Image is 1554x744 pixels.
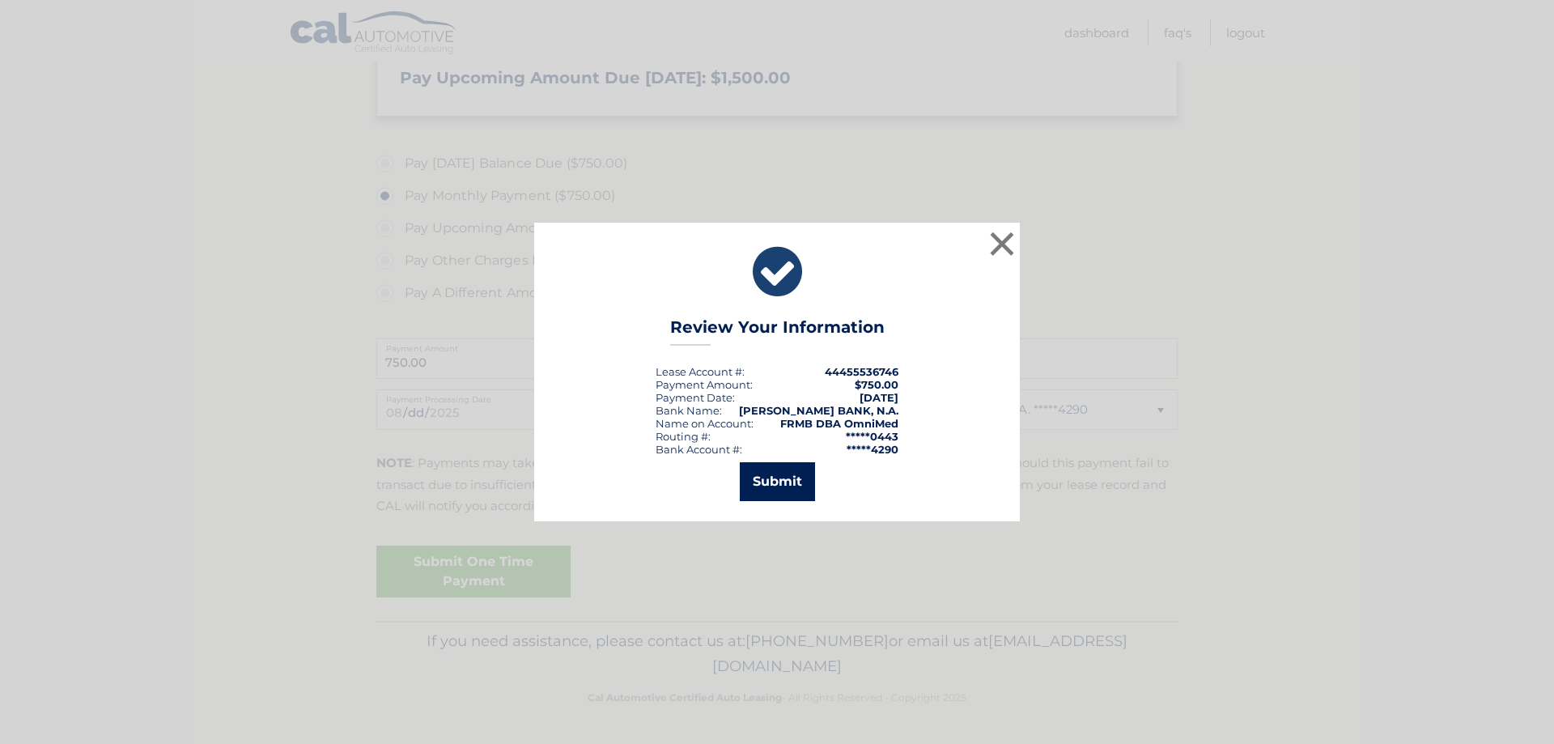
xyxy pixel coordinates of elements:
[656,443,742,456] div: Bank Account #:
[656,365,745,378] div: Lease Account #:
[656,391,732,404] span: Payment Date
[656,430,711,443] div: Routing #:
[739,404,898,417] strong: [PERSON_NAME] BANK, N.A.
[656,378,753,391] div: Payment Amount:
[825,365,898,378] strong: 44455536746
[986,227,1018,260] button: ×
[855,378,898,391] span: $750.00
[740,462,815,501] button: Submit
[656,391,735,404] div: :
[670,317,885,346] h3: Review Your Information
[780,417,898,430] strong: FRMB DBA OmniMed
[656,404,722,417] div: Bank Name:
[656,417,754,430] div: Name on Account:
[860,391,898,404] span: [DATE]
